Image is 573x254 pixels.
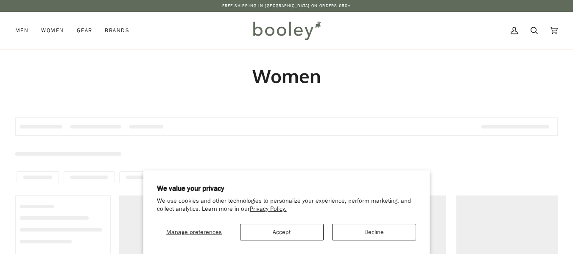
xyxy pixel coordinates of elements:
button: Decline [332,224,416,240]
span: Women [41,26,64,35]
a: Men [15,12,35,49]
span: Manage preferences [166,228,222,236]
a: Gear [70,12,99,49]
img: Booley [249,18,324,43]
h1: Women [15,64,558,88]
p: Free Shipping in [GEOGRAPHIC_DATA] on Orders €50+ [222,3,351,9]
button: Accept [240,224,324,240]
span: Gear [77,26,92,35]
h2: We value your privacy [157,184,416,193]
p: We use cookies and other technologies to personalize your experience, perform marketing, and coll... [157,197,416,213]
button: Manage preferences [157,224,232,240]
span: Brands [105,26,129,35]
a: Brands [98,12,136,49]
a: Women [35,12,70,49]
a: Privacy Policy. [250,205,287,213]
span: Men [15,26,28,35]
